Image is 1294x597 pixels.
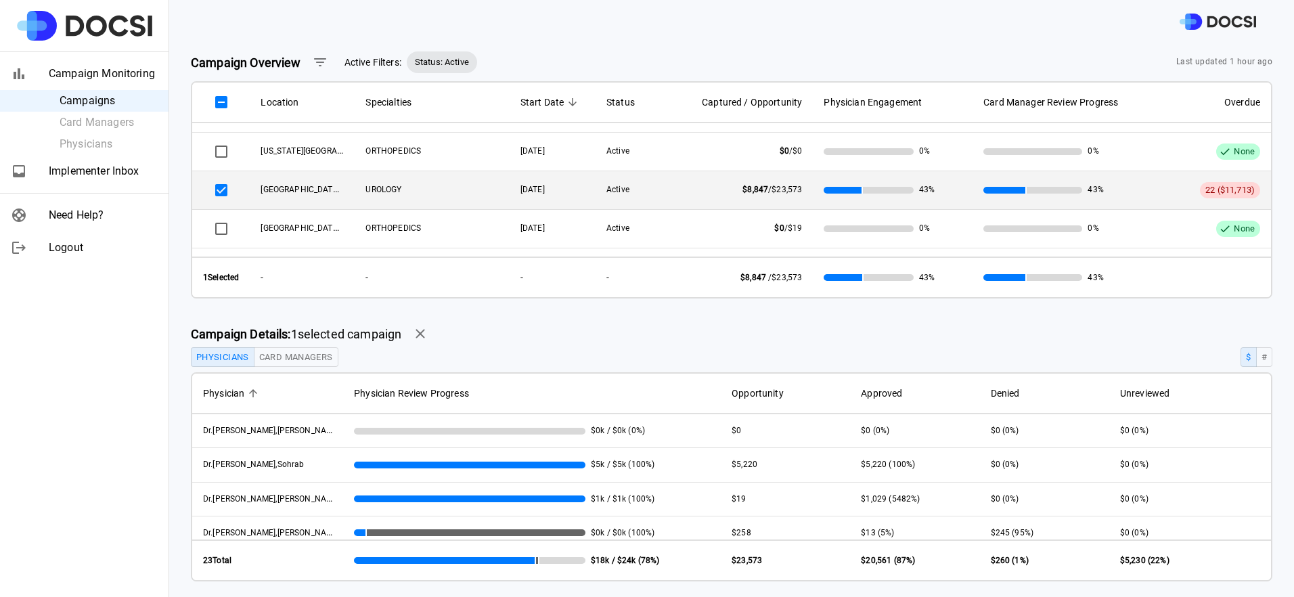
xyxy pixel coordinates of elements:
span: 0% [919,223,930,234]
span: UCI Medical Center - Outpatient [261,222,386,233]
button: # [1256,347,1272,367]
span: ORTHOPEDICS [365,223,421,233]
span: Active [606,223,629,233]
span: 07/17/2025 [520,223,545,233]
span: Active Filters: [344,56,401,70]
span: $0 [793,146,802,156]
span: $1k / $1k (100%) [591,493,654,505]
span: 22 ($11,713) [1205,185,1255,195]
span: $5k / $5k (100%) [591,459,654,470]
span: $20,561 (87%) [861,556,915,565]
span: UCI Medical Center - Outpatient [261,183,386,194]
span: 43% [1088,269,1103,286]
span: Approved [861,385,902,401]
span: Location [261,94,344,110]
span: 07/17/2025 [520,146,545,156]
span: 43% [919,269,935,286]
img: Site Logo [17,11,152,41]
span: 1 selected campaign [191,325,401,343]
span: $0 [780,146,789,156]
th: - [355,257,509,297]
span: $8,847 [740,273,766,282]
span: Active [606,185,629,194]
strong: $18k / $24k (78%) [591,556,660,565]
span: Start Date [520,94,585,110]
span: Start Date [520,94,564,110]
span: Denied [991,385,1020,401]
span: Physician Engagement [824,94,962,110]
span: None [1228,146,1260,158]
span: Implementer Inbox [49,163,158,179]
span: Status [606,94,635,110]
span: Physician Engagement [824,94,922,110]
span: Status [606,94,652,110]
th: - [596,257,663,297]
span: $0 (0%) [861,426,889,435]
button: $ [1241,347,1256,367]
span: Dr. Ali, Sohrab [203,460,304,469]
span: Approved [861,385,968,401]
span: ORTHOPEDICS [365,146,421,156]
span: $5,220 [732,460,757,469]
span: Card Manager Review Progress [983,94,1136,110]
span: $0 (0%) [1120,528,1148,537]
strong: 23 Total [203,556,231,565]
span: 0% [919,146,930,157]
span: $5,230 (22%) [1120,556,1169,565]
strong: Campaign Overview [191,56,301,70]
span: Physician Review Progress [354,388,469,399]
span: 43% [1088,184,1103,196]
span: Specialties [365,94,498,110]
span: $0 (0%) [991,460,1019,469]
span: $23,573 [732,556,762,565]
button: Card Managers [254,347,338,367]
span: $23,573 [772,273,802,282]
span: Location [261,94,298,110]
th: - [510,257,596,297]
span: / [774,223,802,233]
span: $0 [774,223,784,233]
span: $0 (0%) [991,494,1019,504]
span: $245 (95%) [991,528,1034,537]
span: / [780,146,803,156]
span: Specialties [365,94,411,110]
span: 0% [1088,223,1098,234]
span: $258 [732,528,751,537]
span: Status: Active [407,56,477,69]
span: Opportunity [732,385,839,401]
span: $1,029 (5482%) [861,494,920,504]
span: Logout [49,240,158,256]
span: Dr. Ahlering, Thomas [203,424,340,435]
span: $8,847 [742,185,768,194]
span: California Irvine Advanced Care Center [261,145,382,156]
span: Card Manager Review Progress [983,94,1118,110]
span: Campaign Monitoring [49,66,158,82]
strong: 1 Selected [203,273,239,282]
span: Captured / Opportunity [674,94,803,110]
span: Active [606,146,629,156]
span: $19 [732,494,746,504]
strong: Campaign Details: [191,327,291,341]
th: - [250,257,355,297]
button: Physicians [191,347,254,367]
span: $0k / $0k (100%) [591,527,654,539]
span: $0k / $0k (0%) [591,425,645,437]
span: $13 (5%) [861,528,894,537]
span: Physician [203,385,244,401]
span: $19 [788,223,802,233]
span: $0 (0%) [1120,494,1148,504]
span: $23,573 [772,185,802,194]
span: Need Help? [49,207,158,223]
span: $5,220 (100%) [861,460,915,469]
span: / [742,185,802,194]
span: $0 (0%) [1120,460,1148,469]
span: Unreviewed [1120,385,1260,401]
span: Overdue [1157,94,1260,110]
span: UROLOGY [365,185,401,194]
span: $0 [732,426,741,435]
span: 43% [919,184,935,196]
span: None [1228,223,1260,236]
span: Denied [991,385,1098,401]
span: Campaigns [60,93,158,109]
span: Dr. Clayman, Ralph [203,527,340,537]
